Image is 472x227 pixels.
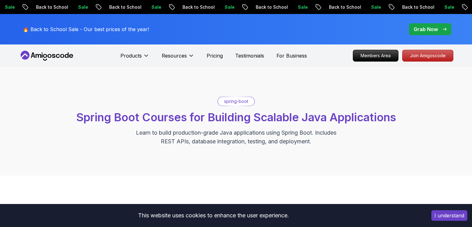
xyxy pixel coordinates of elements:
[366,4,386,10] p: Sale
[23,25,149,33] p: 🔥 Back to School Sale - Our best prices of the year!
[224,98,248,104] p: spring-boot
[73,4,93,10] p: Sale
[146,4,166,10] p: Sale
[207,52,223,59] a: Pricing
[414,25,438,33] p: Grab Now
[162,52,194,64] button: Resources
[5,209,422,222] div: This website uses cookies to enhance the user experience.
[402,50,453,62] a: Join Amigoscode
[250,4,293,10] p: Back to School
[235,52,264,59] a: Testimonials
[397,4,439,10] p: Back to School
[31,4,73,10] p: Back to School
[120,52,149,64] button: Products
[276,52,307,59] a: For Business
[219,4,239,10] p: Sale
[324,4,366,10] p: Back to School
[76,110,396,124] span: Spring Boot Courses for Building Scalable Java Applications
[402,50,453,61] p: Join Amigoscode
[132,128,340,146] p: Learn to build production-grade Java applications using Spring Boot. Includes REST APIs, database...
[431,210,467,221] button: Accept cookies
[353,50,398,62] a: Members Area
[353,50,398,61] p: Members Area
[120,52,142,59] p: Products
[104,4,146,10] p: Back to School
[162,52,187,59] p: Resources
[177,4,219,10] p: Back to School
[439,4,459,10] p: Sale
[293,4,312,10] p: Sale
